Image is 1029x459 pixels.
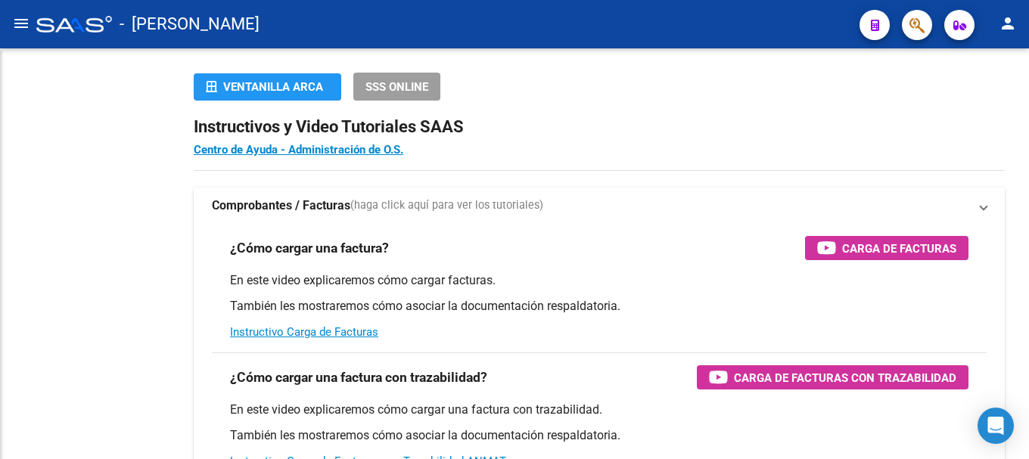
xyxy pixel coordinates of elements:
[230,367,487,388] h3: ¿Cómo cargar una factura con trazabilidad?
[194,188,1005,224] mat-expansion-panel-header: Comprobantes / Facturas(haga click aquí para ver los tutoriales)
[697,365,968,389] button: Carga de Facturas con Trazabilidad
[230,427,968,444] p: También les mostraremos cómo asociar la documentación respaldatoria.
[206,73,329,101] div: Ventanilla ARCA
[230,298,968,315] p: También les mostraremos cómo asociar la documentación respaldatoria.
[230,237,389,259] h3: ¿Cómo cargar una factura?
[194,113,1005,141] h2: Instructivos y Video Tutoriales SAAS
[230,272,968,289] p: En este video explicaremos cómo cargar facturas.
[734,368,956,387] span: Carga de Facturas con Trazabilidad
[365,80,428,94] span: SSS ONLINE
[353,73,440,101] button: SSS ONLINE
[805,236,968,260] button: Carga de Facturas
[842,239,956,258] span: Carga de Facturas
[999,14,1017,33] mat-icon: person
[230,325,378,339] a: Instructivo Carga de Facturas
[230,402,968,418] p: En este video explicaremos cómo cargar una factura con trazabilidad.
[350,197,543,214] span: (haga click aquí para ver los tutoriales)
[194,143,403,157] a: Centro de Ayuda - Administración de O.S.
[12,14,30,33] mat-icon: menu
[120,8,260,41] span: - [PERSON_NAME]
[194,73,341,101] button: Ventanilla ARCA
[978,408,1014,444] div: Open Intercom Messenger
[212,197,350,214] strong: Comprobantes / Facturas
